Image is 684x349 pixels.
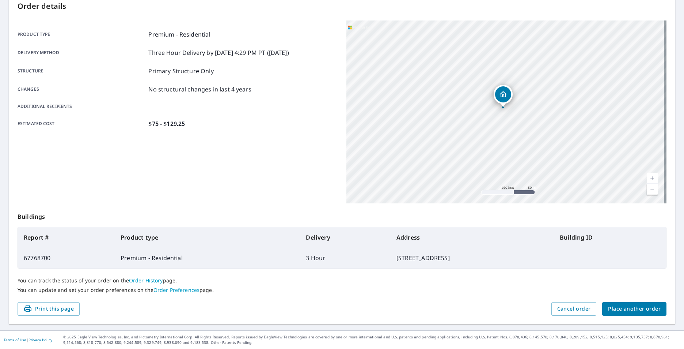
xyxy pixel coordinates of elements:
[18,302,80,316] button: Print this page
[300,227,391,248] th: Delivery
[18,48,145,57] p: Delivery method
[23,304,74,314] span: Print this page
[18,227,115,248] th: Report #
[18,67,145,75] p: Structure
[18,277,666,284] p: You can track the status of your order on the page.
[18,287,666,293] p: You can update and set your order preferences on the page.
[557,304,591,314] span: Cancel order
[115,227,300,248] th: Product type
[18,85,145,94] p: Changes
[391,227,554,248] th: Address
[18,119,145,128] p: Estimated cost
[18,30,145,39] p: Product type
[148,67,213,75] p: Primary Structure Only
[494,85,513,108] div: Dropped pin, building 1, Residential property, 547 N 20th St Milwaukee, WI 53233
[18,248,115,268] td: 67768700
[647,184,658,195] a: Current Level 17, Zoom Out
[554,227,666,248] th: Building ID
[300,248,391,268] td: 3 Hour
[391,248,554,268] td: [STREET_ADDRESS]
[153,286,199,293] a: Order Preferences
[4,338,52,342] p: |
[608,304,661,314] span: Place another order
[148,30,210,39] p: Premium - Residential
[129,277,163,284] a: Order History
[28,337,52,342] a: Privacy Policy
[148,48,289,57] p: Three Hour Delivery by [DATE] 4:29 PM PT ([DATE])
[115,248,300,268] td: Premium - Residential
[18,1,666,12] p: Order details
[18,203,666,227] p: Buildings
[551,302,597,316] button: Cancel order
[18,103,145,110] p: Additional recipients
[602,302,666,316] button: Place another order
[4,337,26,342] a: Terms of Use
[647,173,658,184] a: Current Level 17, Zoom In
[63,334,680,345] p: © 2025 Eagle View Technologies, Inc. and Pictometry International Corp. All Rights Reserved. Repo...
[148,119,185,128] p: $75 - $129.25
[148,85,251,94] p: No structural changes in last 4 years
